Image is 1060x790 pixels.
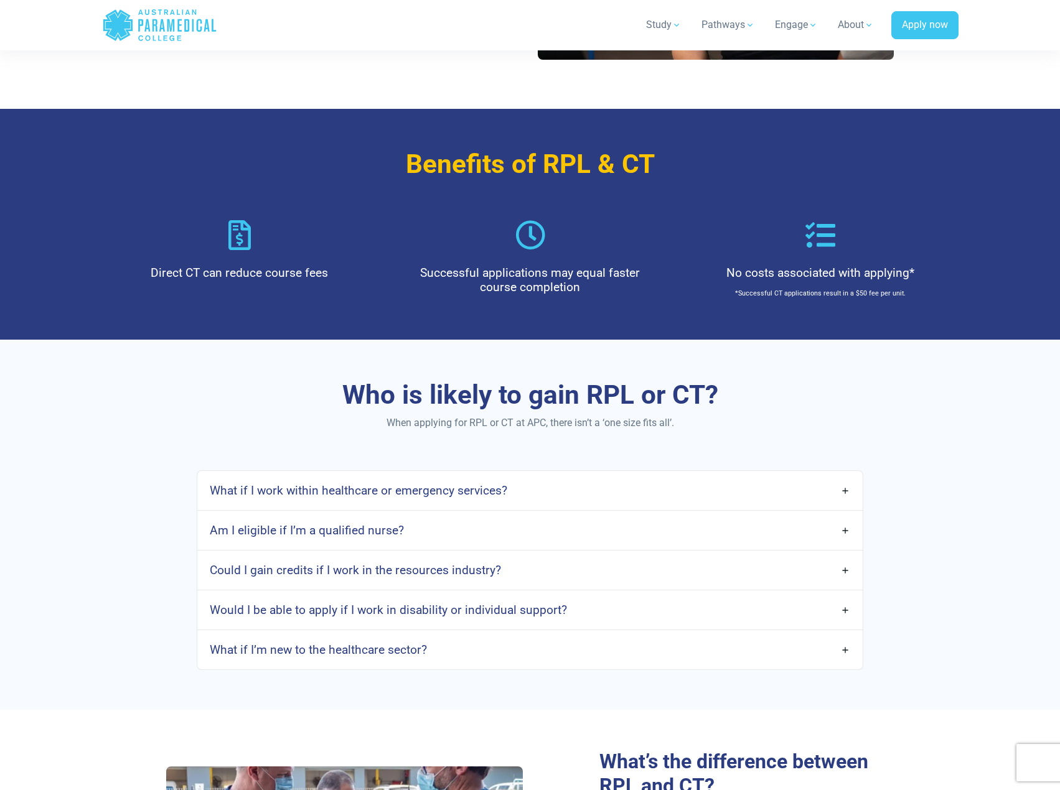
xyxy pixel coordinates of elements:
h4: Successful applications may equal faster course completion [402,266,658,294]
span: *Successful CT applications result in a $50 fee per unit. [735,289,906,297]
h4: Direct CT can reduce course fees [112,266,368,280]
a: What if I’m new to the healthcare sector? [197,635,862,664]
a: Study [639,7,689,42]
h4: No costs associated with applying* [693,266,949,280]
p: When applying for RPL or CT at APC, there isn’t a ‘one size fits all’. [166,416,894,430]
h4: Am I eligible if I’m a qualified nurse? [210,523,404,537]
h4: Could I gain credits if I work in the resources industry? [210,563,501,577]
a: Could I gain credits if I work in the resources industry? [197,555,862,585]
a: Would I be able to apply if I work in disability or individual support? [197,595,862,625]
h3: Benefits of RPL & CT [166,149,894,180]
a: Engage [767,7,825,42]
a: What if I work within healthcare or emergency services? [197,476,862,505]
a: Pathways [694,7,762,42]
a: Australian Paramedical College [102,5,217,45]
a: Am I eligible if I’m a qualified nurse? [197,516,862,545]
h4: What if I’m new to the healthcare sector? [210,643,427,657]
h4: Would I be able to apply if I work in disability or individual support? [210,603,567,617]
h3: Who is likely to gain RPL or CT? [166,379,894,411]
a: About [830,7,881,42]
h4: What if I work within healthcare or emergency services? [210,483,507,498]
a: Apply now [891,11,959,40]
